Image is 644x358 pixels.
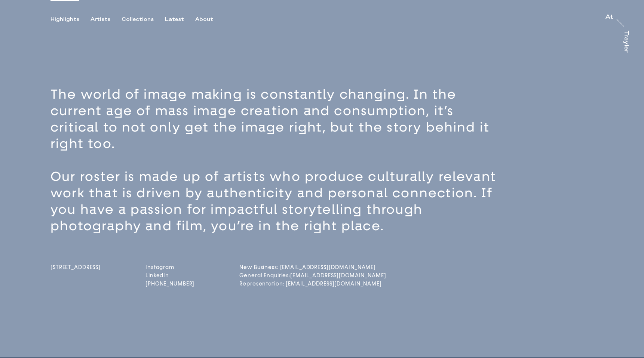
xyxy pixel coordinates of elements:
span: [STREET_ADDRESS] [50,264,101,271]
a: LinkedIn [145,272,194,279]
p: Our roster is made up of artists who produce culturally relevant work that is driven by authentic... [50,169,506,234]
div: About [195,16,213,23]
a: At [605,14,613,22]
button: Artists [91,16,122,23]
a: New Business: [EMAIL_ADDRESS][DOMAIN_NAME] [239,264,298,271]
div: Artists [91,16,110,23]
a: Representation: [EMAIL_ADDRESS][DOMAIN_NAME] [239,281,298,287]
div: Trayler [623,30,629,53]
div: Highlights [50,16,79,23]
a: General Enquiries:[EMAIL_ADDRESS][DOMAIN_NAME] [239,272,298,279]
button: Collections [122,16,165,23]
a: Trayler [622,30,629,61]
div: Latest [165,16,184,23]
button: About [195,16,224,23]
p: The world of image making is constantly changing. In the current age of mass image creation and c... [50,86,506,152]
a: [PHONE_NUMBER] [145,281,194,287]
a: [STREET_ADDRESS] [50,264,101,289]
button: Highlights [50,16,91,23]
button: Latest [165,16,195,23]
div: Collections [122,16,154,23]
a: Instagram [145,264,194,271]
